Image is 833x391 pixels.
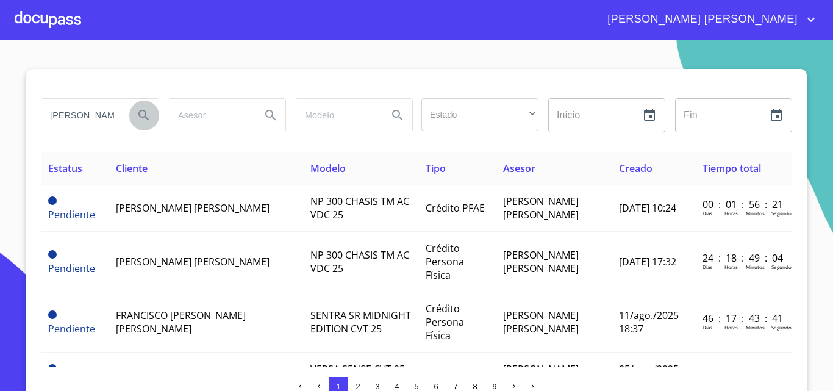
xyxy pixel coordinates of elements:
[746,324,765,331] p: Minutos
[256,101,285,130] button: Search
[703,324,712,331] p: Dias
[48,310,57,319] span: Pendiente
[310,248,409,275] span: NP 300 CHASIS TM AC VDC 25
[503,309,579,335] span: [PERSON_NAME] [PERSON_NAME]
[724,324,738,331] p: Horas
[724,264,738,270] p: Horas
[421,98,538,131] div: ​
[41,99,124,132] input: search
[703,210,712,217] p: Dias
[503,195,579,221] span: [PERSON_NAME] [PERSON_NAME]
[492,382,496,391] span: 9
[48,322,95,335] span: Pendiente
[619,201,676,215] span: [DATE] 10:24
[383,101,412,130] button: Search
[703,365,785,379] p: 52 : 16 : 48 : 35
[703,264,712,270] p: Dias
[426,242,464,282] span: Crédito Persona Física
[746,264,765,270] p: Minutos
[168,99,251,132] input: search
[48,196,57,205] span: Pendiente
[116,162,148,175] span: Cliente
[375,382,379,391] span: 3
[703,251,785,265] p: 24 : 18 : 49 : 04
[703,162,761,175] span: Tiempo total
[426,302,464,342] span: Crédito Persona Física
[426,162,446,175] span: Tipo
[619,255,676,268] span: [DATE] 17:32
[619,362,679,389] span: 05/ago./2025 19:32
[48,162,82,175] span: Estatus
[746,210,765,217] p: Minutos
[48,262,95,275] span: Pendiente
[414,382,418,391] span: 5
[395,382,399,391] span: 4
[356,382,360,391] span: 2
[703,312,785,325] p: 46 : 17 : 43 : 41
[453,382,457,391] span: 7
[473,382,477,391] span: 8
[426,201,485,215] span: Crédito PFAE
[771,324,794,331] p: Segundos
[295,99,378,132] input: search
[310,195,409,221] span: NP 300 CHASIS TM AC VDC 25
[129,101,159,130] button: Search
[48,364,57,373] span: Pendiente
[771,210,794,217] p: Segundos
[310,309,411,335] span: SENTRA SR MIDNIGHT EDITION CVT 25
[724,210,738,217] p: Horas
[771,264,794,270] p: Segundos
[310,362,405,389] span: VERSA SENSE CVT 25 SIN ACC
[116,255,270,268] span: [PERSON_NAME] [PERSON_NAME]
[48,250,57,259] span: Pendiente
[116,309,246,335] span: FRANCISCO [PERSON_NAME] [PERSON_NAME]
[598,10,818,29] button: account of current user
[503,162,535,175] span: Asesor
[619,309,679,335] span: 11/ago./2025 18:37
[336,382,340,391] span: 1
[619,162,652,175] span: Creado
[48,208,95,221] span: Pendiente
[434,382,438,391] span: 6
[310,162,346,175] span: Modelo
[703,198,785,211] p: 00 : 01 : 56 : 21
[116,201,270,215] span: [PERSON_NAME] [PERSON_NAME]
[503,248,579,275] span: [PERSON_NAME] [PERSON_NAME]
[598,10,804,29] span: [PERSON_NAME] [PERSON_NAME]
[503,362,579,389] span: [PERSON_NAME] [PERSON_NAME]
